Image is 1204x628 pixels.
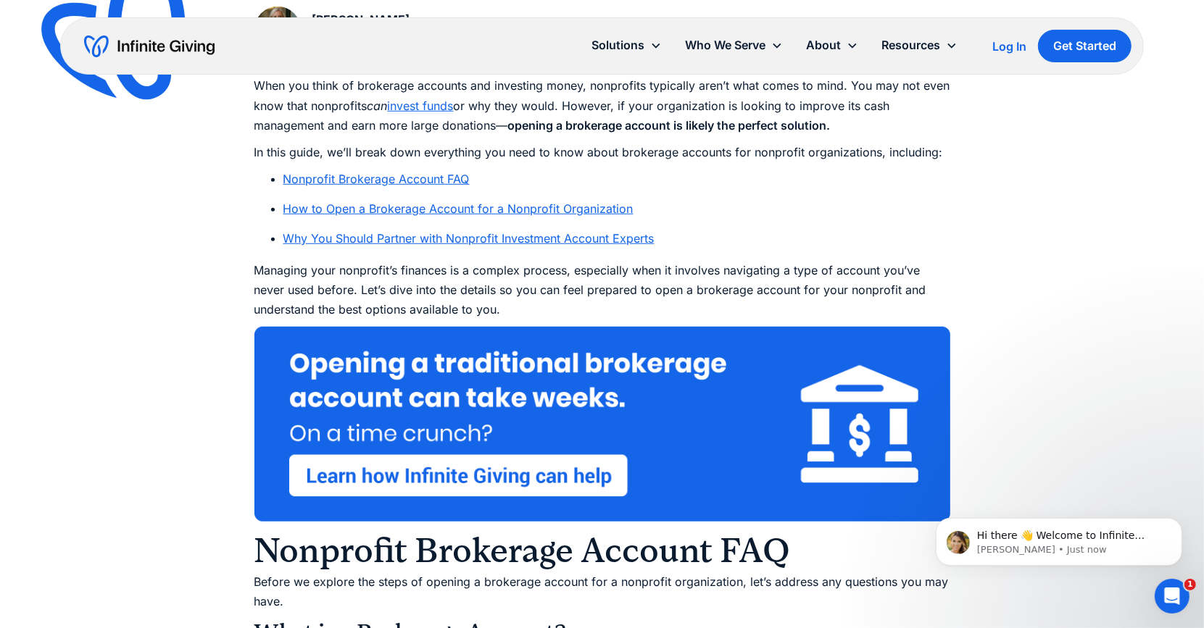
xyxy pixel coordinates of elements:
[254,76,950,135] p: When you think of brokerage accounts and investing money, nonprofits typically aren’t what comes ...
[368,99,388,113] em: can
[673,30,794,61] div: Who We Serve
[685,35,765,55] div: Who We Serve
[312,10,410,30] div: [PERSON_NAME]
[870,30,969,61] div: Resources
[914,487,1204,589] iframe: Intercom notifications message
[881,35,940,55] div: Resources
[254,7,410,53] a: [PERSON_NAME][DATE]
[591,35,644,55] div: Solutions
[794,30,870,61] div: About
[992,41,1026,52] div: Log In
[254,143,950,162] p: In this guide, we’ll break down everything you need to know about brokerage accounts for nonprofi...
[254,529,950,572] h2: Nonprofit Brokerage Account FAQ
[508,118,831,133] strong: opening a brokerage account is likely the perfect solution.
[283,231,655,246] a: Why You Should Partner with Nonprofit Investment Account Experts
[254,261,950,320] p: Managing your nonprofit’s finances is a complex process, especially when it involves navigating a...
[283,201,634,216] a: How to Open a Brokerage Account for a Nonprofit Organization
[1184,579,1196,590] span: 1
[388,99,454,113] a: invest funds
[84,35,215,58] a: home
[806,35,841,55] div: About
[992,38,1026,55] a: Log In
[580,30,673,61] div: Solutions
[254,327,950,522] img: Opening a traditional nonprofit brokerage account can take weeks. On a time crunch? Click to get ...
[1155,579,1190,614] iframe: Intercom live chat
[1038,30,1132,62] a: Get Started
[254,572,950,611] p: Before we explore the steps of opening a brokerage account for a nonprofit organization, let’s ad...
[283,172,470,186] a: Nonprofit Brokerage Account FAQ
